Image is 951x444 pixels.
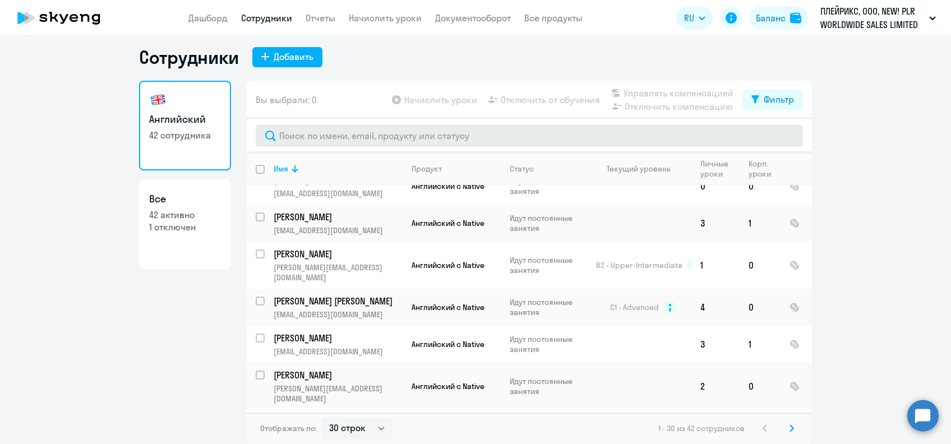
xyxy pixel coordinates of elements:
[306,12,335,24] a: Отчеты
[740,205,781,242] td: 1
[149,112,221,127] h3: Английский
[740,242,781,289] td: 0
[412,339,484,349] span: Английский с Native
[691,363,740,410] td: 2
[740,168,781,205] td: 0
[241,12,292,24] a: Сотрудники
[510,213,587,233] p: Идут постоянные занятия
[139,46,239,68] h1: Сотрудники
[274,295,402,307] a: [PERSON_NAME] [PERSON_NAME]
[510,297,587,317] p: Идут постоянные занятия
[510,376,587,396] p: Идут постоянные занятия
[820,4,925,31] p: ПЛЕЙРИКС, ООО, NEW! PLR WORLDWIDE SALES LIMITED СФ 70/30 АЯ
[740,289,781,326] td: 0
[412,164,500,174] div: Продукт
[691,326,740,363] td: 3
[274,332,400,344] p: [PERSON_NAME]
[740,326,781,363] td: 1
[756,11,786,25] div: Баланс
[274,295,400,307] p: [PERSON_NAME] [PERSON_NAME]
[149,91,167,109] img: english
[274,383,402,404] p: [PERSON_NAME][EMAIL_ADDRESS][DOMAIN_NAME]
[412,181,484,191] span: Английский с Native
[749,159,773,179] div: Корп. уроки
[510,255,587,275] p: Идут постоянные занятия
[610,302,659,312] span: C1 - Advanced
[274,248,400,260] p: [PERSON_NAME]
[274,262,402,283] p: [PERSON_NAME][EMAIL_ADDRESS][DOMAIN_NAME]
[260,423,317,433] span: Отображать по:
[349,12,422,24] a: Начислить уроки
[700,159,739,179] div: Личные уроки
[412,164,442,174] div: Продукт
[139,179,231,269] a: Все42 активно1 отключен
[412,381,484,391] span: Английский с Native
[274,225,402,235] p: [EMAIL_ADDRESS][DOMAIN_NAME]
[274,332,402,344] a: [PERSON_NAME]
[700,159,732,179] div: Личные уроки
[510,176,587,196] p: Идут постоянные занятия
[510,334,587,354] p: Идут постоянные занятия
[510,164,587,174] div: Статус
[742,90,803,110] button: Фильтр
[274,164,288,174] div: Имя
[691,205,740,242] td: 3
[252,47,322,67] button: Добавить
[274,211,400,223] p: [PERSON_NAME]
[412,218,484,228] span: Английский с Native
[412,260,484,270] span: Английский с Native
[149,221,221,233] p: 1 отключен
[256,93,317,107] span: Вы выбрали: 0
[139,81,231,170] a: Английский42 сотрудника
[691,289,740,326] td: 4
[274,188,402,198] p: [EMAIL_ADDRESS][DOMAIN_NAME]
[435,12,511,24] a: Документооборот
[684,11,694,25] span: RU
[510,164,534,174] div: Статус
[274,248,402,260] a: [PERSON_NAME]
[274,346,402,357] p: [EMAIL_ADDRESS][DOMAIN_NAME]
[691,168,740,205] td: 0
[274,309,402,320] p: [EMAIL_ADDRESS][DOMAIN_NAME]
[149,192,221,206] h3: Все
[596,164,691,174] div: Текущий уровень
[815,4,941,31] button: ПЛЕЙРИКС, ООО, NEW! PLR WORLDWIDE SALES LIMITED СФ 70/30 АЯ
[274,164,402,174] div: Имя
[676,7,713,29] button: RU
[740,363,781,410] td: 0
[524,12,583,24] a: Все продукты
[188,12,228,24] a: Дашборд
[658,423,745,433] span: 1 - 30 из 42 сотрудников
[749,7,808,29] button: Балансbalance
[764,92,794,106] div: Фильтр
[274,369,400,381] p: [PERSON_NAME]
[412,302,484,312] span: Английский с Native
[149,209,221,221] p: 42 активно
[749,159,780,179] div: Корп. уроки
[607,164,671,174] div: Текущий уровень
[149,129,221,141] p: 42 сотрудника
[256,124,803,147] input: Поиск по имени, email, продукту или статусу
[790,12,801,24] img: balance
[691,242,740,289] td: 1
[274,50,313,63] div: Добавить
[274,369,402,381] a: [PERSON_NAME]
[596,260,682,270] span: B2 - Upper-Intermediate
[274,211,402,223] a: [PERSON_NAME]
